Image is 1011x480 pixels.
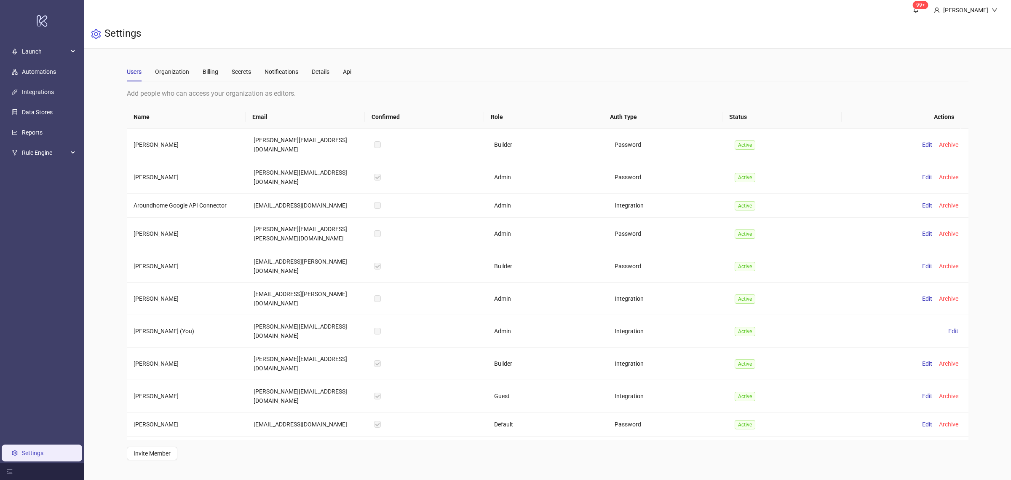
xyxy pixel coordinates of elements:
button: Archive [936,140,962,150]
h3: Settings [104,27,141,41]
th: Auth Type [603,105,722,129]
td: [PERSON_NAME] (You) [127,315,247,348]
span: down [992,7,998,13]
button: Edit [945,326,962,336]
span: Active [735,140,755,150]
td: Password [608,437,728,469]
span: Archive [939,141,958,148]
span: Rule Engine [22,144,68,161]
span: Active [735,229,755,239]
td: [PERSON_NAME] [127,218,247,250]
span: Archive [939,174,958,181]
td: [EMAIL_ADDRESS][DOMAIN_NAME] [247,194,367,218]
div: Api [343,67,351,76]
td: Integration [608,315,728,348]
span: Edit [922,230,932,237]
button: Edit [919,172,936,182]
span: setting [91,29,101,39]
td: Password [608,161,728,194]
button: Edit [919,140,936,150]
td: Admin [487,315,608,348]
button: Archive [936,200,962,210]
td: [PERSON_NAME][EMAIL_ADDRESS][DOMAIN_NAME] [247,380,367,413]
td: Integration [608,348,728,380]
span: Edit [948,328,958,334]
button: Archive [936,294,962,304]
a: Automations [22,68,56,75]
td: Admin [487,161,608,194]
div: Details [312,67,329,76]
a: Integrations [22,89,54,95]
button: Edit [919,391,936,401]
td: [PERSON_NAME][EMAIL_ADDRESS][DOMAIN_NAME] [247,315,367,348]
a: Settings [22,450,43,456]
td: Aroundhome Google API Connector [127,194,247,218]
td: [PERSON_NAME] [127,380,247,413]
td: Builder [487,348,608,380]
button: Edit [919,419,936,429]
td: Default [487,413,608,437]
div: Organization [155,67,189,76]
button: Archive [936,359,962,369]
td: [PERSON_NAME] [127,250,247,283]
span: Active [735,173,755,182]
button: Edit [919,229,936,239]
td: [EMAIL_ADDRESS][DOMAIN_NAME] [247,413,367,437]
td: Admin [487,218,608,250]
span: Edit [922,393,932,399]
button: Archive [936,172,962,182]
td: Password [608,218,728,250]
td: Password [608,129,728,161]
div: Users [127,67,142,76]
span: Edit [922,174,932,181]
td: Builder [487,250,608,283]
span: Active [735,294,755,304]
th: Actions [842,105,961,129]
td: [PERSON_NAME][EMAIL_ADDRESS][PERSON_NAME][DOMAIN_NAME] [247,218,367,250]
div: Add people who can access your organization as editors. [127,88,969,99]
span: Active [735,327,755,336]
span: rocket [12,49,18,54]
span: Active [735,262,755,271]
th: Name [127,105,246,129]
span: bell [913,7,919,13]
span: menu-fold [7,469,13,475]
td: Integration [608,283,728,315]
button: Edit [919,261,936,271]
td: [PERSON_NAME][EMAIL_ADDRESS][DOMAIN_NAME] [247,129,367,161]
div: Notifications [265,67,298,76]
span: Archive [939,360,958,367]
span: Archive [939,295,958,302]
th: Email [246,105,365,129]
button: Edit [919,359,936,369]
div: [PERSON_NAME] [940,5,992,15]
button: Archive [936,419,962,429]
span: Archive [939,230,958,237]
span: user [934,7,940,13]
td: [PERSON_NAME] [127,161,247,194]
td: [PERSON_NAME] [127,413,247,437]
td: [PERSON_NAME][EMAIL_ADDRESS][DOMAIN_NAME] [247,348,367,380]
td: [PERSON_NAME] [127,283,247,315]
span: Edit [922,295,932,302]
td: [EMAIL_ADDRESS][PERSON_NAME][DOMAIN_NAME] [247,250,367,283]
td: Admin [487,283,608,315]
button: Edit [919,200,936,210]
td: Password [608,413,728,437]
th: Confirmed [365,105,484,129]
td: Password [608,250,728,283]
span: Edit [922,421,932,428]
button: Archive [936,229,962,239]
th: Status [722,105,842,129]
td: [PERSON_NAME] [127,129,247,161]
td: Guest [487,380,608,413]
td: [EMAIL_ADDRESS][PERSON_NAME][DOMAIN_NAME] [247,283,367,315]
sup: 686 [913,1,928,9]
span: Edit [922,141,932,148]
span: Edit [922,202,932,209]
span: Archive [939,393,958,399]
span: Active [735,201,755,210]
span: Active [735,359,755,369]
td: Integration [608,194,728,218]
span: Active [735,392,755,401]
